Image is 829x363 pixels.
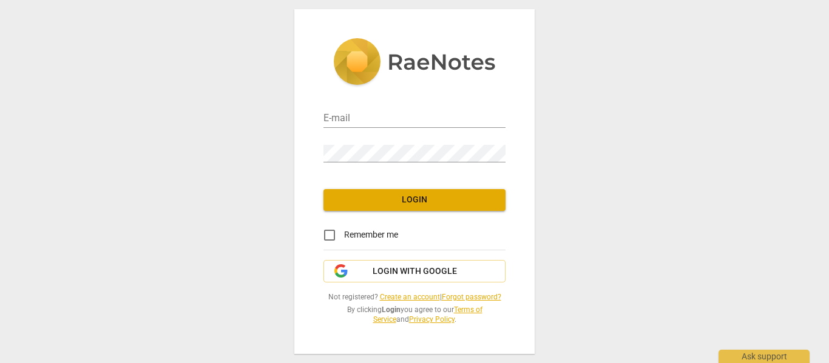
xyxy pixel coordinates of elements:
button: Login with Google [323,260,506,283]
b: Login [382,305,401,314]
span: Login [333,194,496,206]
div: Ask support [719,350,810,363]
img: 5ac2273c67554f335776073100b6d88f.svg [333,38,496,88]
a: Privacy Policy [409,315,455,324]
a: Forgot password? [442,293,501,301]
span: Remember me [344,228,398,241]
span: Login with Google [373,265,457,278]
span: Not registered? | [323,292,506,302]
a: Create an account [380,293,440,301]
button: Login [323,189,506,211]
span: By clicking you agree to our and . [323,305,506,325]
a: Terms of Service [373,305,482,324]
